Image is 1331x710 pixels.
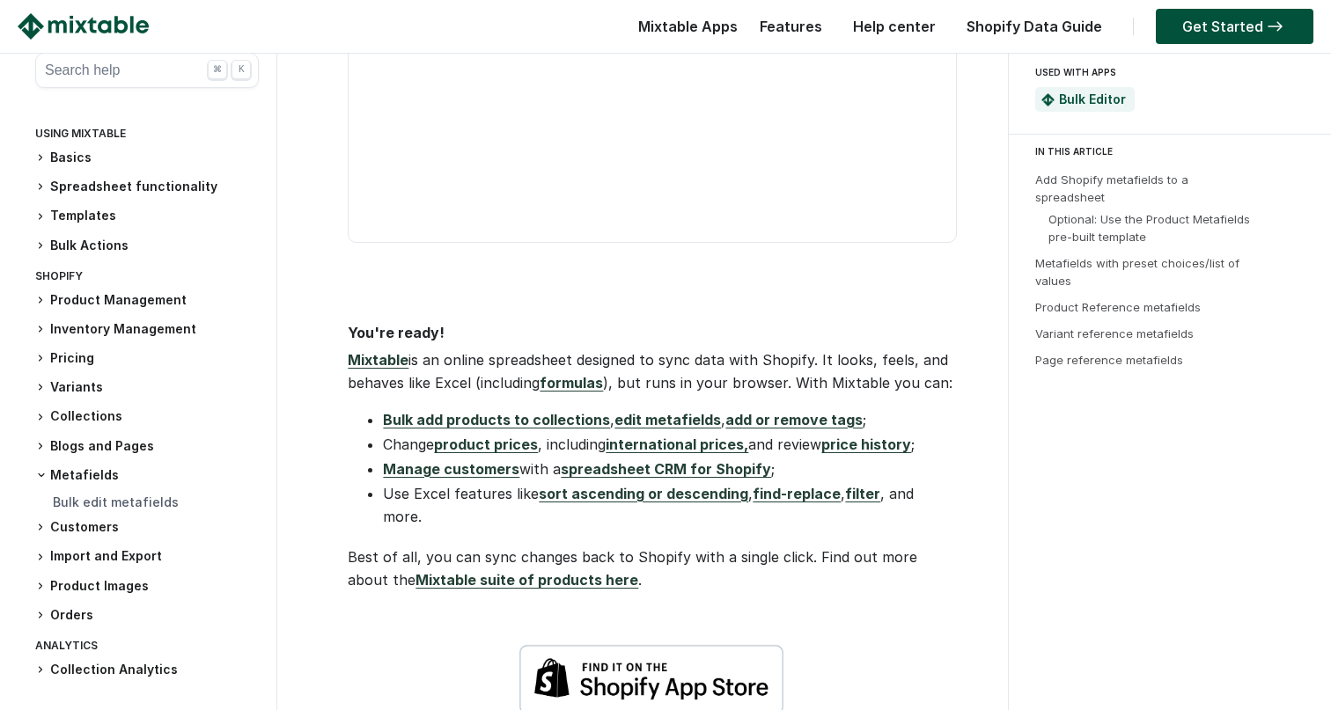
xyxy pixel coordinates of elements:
[383,457,955,480] li: with a ;
[35,207,259,225] h3: Templates
[35,178,259,196] h3: Spreadsheet functionality
[1156,9,1313,44] a: Get Started
[845,485,880,502] a: filter
[348,545,955,591] p: Best of all, you can sync changes back to Shopify with a single click. Find out more about the .
[434,436,538,453] a: product prices
[35,266,259,291] div: Shopify
[1048,212,1250,244] a: Optional: Use the Product Metafields pre-built template
[1035,326,1194,340] a: Variant reference metafields
[18,13,149,40] img: Mixtable logo
[1041,93,1055,106] img: Mixtable Spreadsheet Bulk Editor App
[35,577,259,596] h3: Product Images
[1059,91,1126,106] a: Bulk Editor
[35,349,259,368] h3: Pricing
[725,411,863,428] a: add or remove tags
[35,378,259,397] h3: Variants
[383,411,610,428] a: Bulk add products to collections
[540,374,603,392] a: formulas
[1263,21,1287,32] img: arrow-right.svg
[35,407,259,426] h3: Collections
[35,291,259,310] h3: Product Management
[1035,62,1298,83] div: USED WITH APPS
[1035,353,1183,367] a: Page reference metafields
[348,351,408,369] a: Mixtable
[1035,300,1201,314] a: Product Reference metafields
[753,485,841,502] a: find-replace
[539,485,748,502] a: sort ascending or descending
[208,60,227,79] div: ⌘
[35,237,259,255] h3: Bulk Actions
[383,460,519,478] a: Manage customers
[383,433,955,456] li: Change , including and review ;
[35,149,259,167] h3: Basics
[751,18,831,35] a: Features
[383,408,955,431] li: , , ;
[35,466,259,484] h3: Metafields
[348,324,445,341] strong: You're ready!
[232,60,251,79] div: K
[35,547,259,566] h3: Import and Export
[35,53,259,88] button: Search help ⌘ K
[614,411,721,428] a: edit metafields
[348,348,955,394] p: is an online spreadsheet designed to sync data with Shopify. It looks, feels, and behaves like Ex...
[383,482,955,528] li: Use Excel features like , , , and more.
[35,320,259,339] h3: Inventory Management
[629,13,738,48] div: Mixtable Apps
[958,18,1111,35] a: Shopify Data Guide
[1035,256,1239,288] a: Metafields with preset choices/list of values
[844,18,945,35] a: Help center
[1035,172,1188,204] a: Add Shopify metafields to a spreadsheet
[821,436,911,453] a: price history
[35,437,259,456] h3: Blogs and Pages
[561,460,771,478] a: spreadsheet CRM for Shopify
[35,606,259,625] h3: Orders
[35,661,259,679] h3: Collection Analytics
[1035,143,1315,159] div: IN THIS ARTICLE
[35,123,259,149] div: Using Mixtable
[35,635,259,661] div: Analytics
[606,436,748,453] a: international prices,
[415,571,638,589] a: Mixtable suite of products here
[35,518,259,537] h3: Customers
[53,494,179,509] a: Bulk edit metafields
